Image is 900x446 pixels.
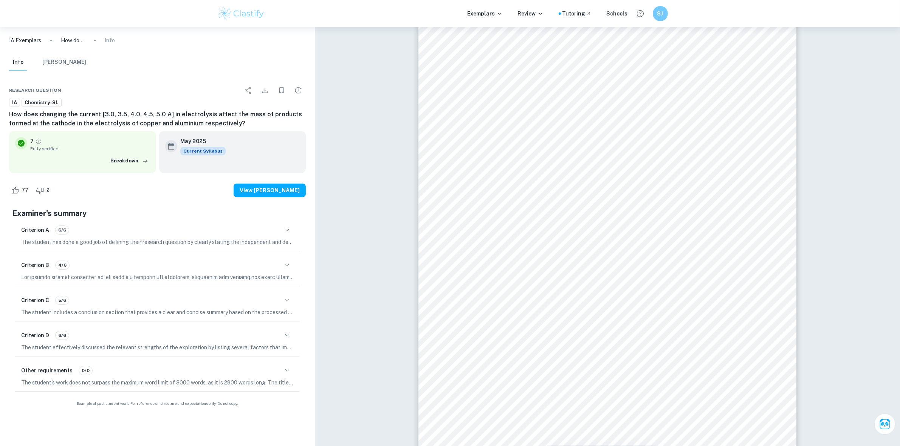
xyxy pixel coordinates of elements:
[463,312,497,319] span: Raw data
[492,384,496,392] span: ý
[9,36,41,45] a: IA Exemplars
[234,184,306,197] button: View [PERSON_NAME]
[17,187,33,194] span: 77
[180,137,220,145] h6: May 2025
[694,423,713,430] span: 11.58
[21,308,294,316] p: The student includes a conclusion section that provides a clear and concise summary based on the ...
[291,83,306,98] div: Report issue
[468,9,503,18] p: Exemplars
[42,54,86,71] button: [PERSON_NAME]
[217,6,265,21] img: Clastify logo
[9,87,61,94] span: Research question
[694,398,713,405] span: 11.18
[566,371,648,378] span: Initial mass of cathode
[21,261,49,269] h6: Criterion B
[30,145,150,152] span: Fully verified
[22,99,61,106] span: Chemistry-SL
[35,138,42,145] a: Grade fully verified
[21,331,49,340] h6: Criterion D
[562,9,592,18] a: Tutoring
[656,9,665,18] h6: SJ
[634,7,647,20] button: Help and Feedback
[79,367,92,374] span: 0/0
[241,83,256,98] div: Share
[518,9,544,18] p: Review
[694,435,713,442] span: 11.78
[587,384,591,392] span: ÿ
[507,423,516,430] span: 4.0
[105,36,115,45] p: Info
[30,137,34,145] p: 7
[594,384,627,392] span: ± 0.01 [g]
[9,184,33,196] div: Like
[653,6,668,21] button: SJ
[694,410,713,417] span: 11.38
[9,98,20,107] a: IA
[683,384,687,392] span: ÿ
[463,342,751,349] span: with an increase of the current there is an evident increase in the mass of the cathode.
[463,354,751,361] span: Additionally, there is more mass in the case of the copper cathode as compared to aluminium.
[274,83,289,98] div: Bookmark
[463,81,537,89] span: Experimental Set-up
[34,184,54,196] div: Dislike
[56,332,69,339] span: 6/6
[507,410,516,417] span: 3.5
[463,330,751,337] span: Below, the raw data obtained in the experiment is presented. As can be noticed from the data,
[691,294,694,298] span: 5
[56,227,69,233] span: 6/6
[180,147,226,155] div: This exemplar is based on the current syllabus. Feel free to refer to it for inspiration/ideas wh...
[21,366,73,375] h6: Other requirements
[9,54,27,71] button: Info
[21,238,294,246] p: The student has done a good job of defining their research question by clearly stating the indepe...
[598,435,616,442] span: 10.00
[598,398,616,405] span: 10.00
[690,384,723,392] span: ± 0.01 [g]
[507,398,516,405] span: 3.0
[521,294,722,301] span: Figure 2. Experimental setup in the [PERSON_NAME] simulation
[108,155,150,167] button: Breakdown
[9,110,306,128] h6: How does changing the current [3.0, 3.5, 4.0, 4.5, 5.0 A] in electrolysis affect the mass of prod...
[22,98,62,107] a: Chemistry-SL
[61,36,85,45] p: How does changing the current [3.0, 3.5, 4.0, 4.5, 5.0 A] in electrolysis affect the mass of prod...
[12,208,303,219] h5: Examiner's summary
[21,273,294,281] p: Lor ipsumdo sitamet consectet adi eli sedd eiu temporin utl etdolorem, aliquaenim adm veniamq nos...
[56,297,69,304] span: 5/6
[507,435,516,442] span: 4.5
[21,343,294,352] p: The student effectively discussed the relevant strengths of the exploration by listing several fa...
[9,401,306,406] span: Example of past student work. For reference on structure and expectations only. Do not copy.
[598,410,616,417] span: 10.00
[257,83,273,98] div: Download
[607,9,628,18] a: Schools
[180,147,226,155] span: Current Syllabus
[9,99,20,106] span: IA
[499,384,531,392] span: ± 0.5 [A]
[21,296,49,304] h6: Criterion C
[42,187,54,194] span: 2
[874,414,895,435] button: Ask Clai
[21,226,49,234] h6: Criterion A
[56,262,69,269] span: 4/6
[21,378,294,387] p: The student's work does not surpass the maximum word limit of 3000 words, as it is 2900 words lon...
[497,371,525,378] span: Current
[663,371,743,378] span: Final mass of cathode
